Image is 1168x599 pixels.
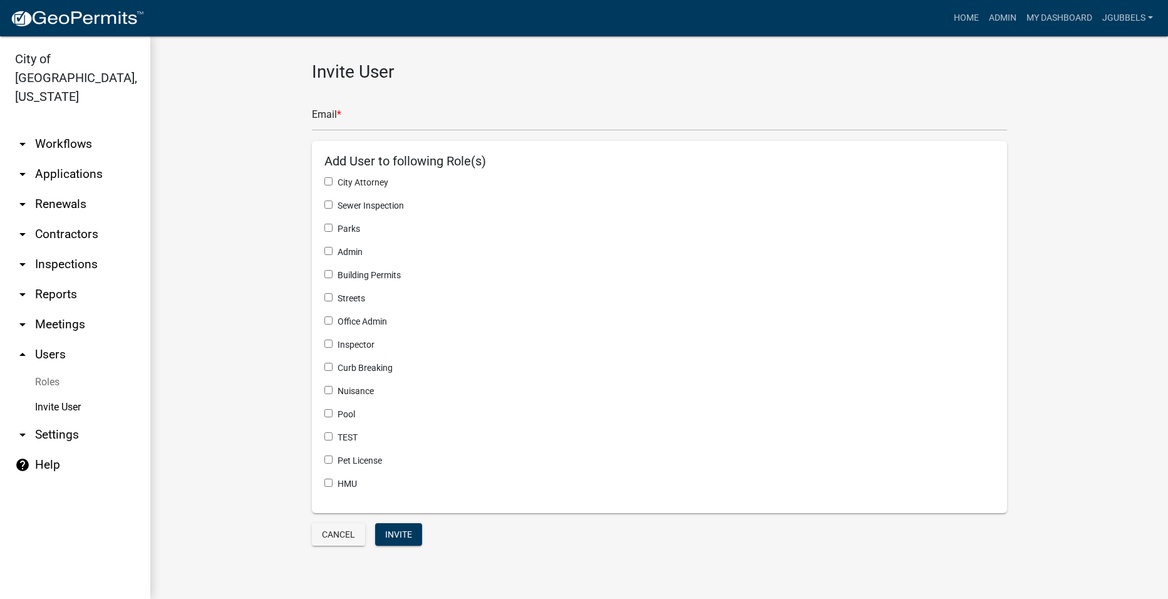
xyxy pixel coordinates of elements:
[324,154,995,169] h5: Add User to following Role(s)
[324,176,995,189] div: City Attorney
[15,427,30,442] i: arrow_drop_down
[15,197,30,212] i: arrow_drop_down
[15,227,30,242] i: arrow_drop_down
[324,292,995,305] div: Streets
[1021,6,1097,30] a: My Dashboard
[312,523,365,546] button: Cancel
[15,317,30,332] i: arrow_drop_down
[324,315,995,328] div: Office Admin
[984,6,1021,30] a: Admin
[15,457,30,472] i: help
[324,269,995,282] div: Building Permits
[324,246,995,259] div: Admin
[324,385,995,398] div: Nuisance
[324,199,995,212] div: Sewer Inspection
[324,222,995,236] div: Parks
[15,137,30,152] i: arrow_drop_down
[15,347,30,362] i: arrow_drop_up
[15,257,30,272] i: arrow_drop_down
[949,6,984,30] a: Home
[324,431,995,444] div: TEST
[15,287,30,302] i: arrow_drop_down
[324,477,995,491] div: HMU
[1097,6,1158,30] a: jgubbels
[324,454,995,467] div: Pet License
[15,167,30,182] i: arrow_drop_down
[324,408,995,421] div: Pool
[324,362,995,375] div: Curb Breaking
[312,61,1007,83] h3: Invite User
[375,523,422,546] button: Invite
[324,338,995,352] div: Inspector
